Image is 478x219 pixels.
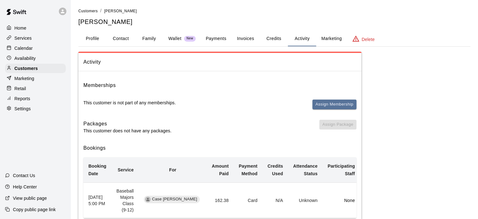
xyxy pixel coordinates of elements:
span: You don't have any packages [319,120,357,134]
p: Calendar [14,45,33,51]
a: Customers [5,64,66,73]
td: Baseball Majors Class (9-12) [111,182,139,218]
p: Delete [362,36,375,43]
p: View public page [13,195,47,201]
a: Marketing [5,74,66,83]
th: [DATE] 5:00 PM [83,182,111,218]
td: Unknown [288,182,323,218]
p: Contact Us [13,172,35,179]
a: Customers [78,8,98,13]
b: Service [118,167,134,172]
a: Calendar [5,43,66,53]
p: Services [14,35,32,41]
h5: [PERSON_NAME] [78,18,470,26]
p: This customer is not part of any memberships. [83,100,176,106]
table: simple table [83,157,360,218]
p: Customers [14,65,38,72]
p: Marketing [14,75,34,82]
p: Home [14,25,26,31]
p: Wallet [168,35,182,42]
b: Credits Used [267,164,283,176]
b: For [169,167,176,172]
td: Card [234,182,262,218]
button: Profile [78,31,107,46]
p: Help Center [13,184,37,190]
b: Booking Date [88,164,106,176]
button: Activity [288,31,316,46]
div: Case Wingfield [145,197,151,202]
b: Payment Method [239,164,257,176]
p: This customer does not have any packages. [83,128,172,134]
b: Participating Staff [328,164,355,176]
a: Services [5,33,66,43]
h6: Memberships [83,81,116,89]
li: / [100,8,102,14]
span: Customers [78,9,98,13]
p: Copy public page link [13,206,56,213]
b: Attendance Status [293,164,318,176]
button: Marketing [316,31,347,46]
b: Amount Paid [212,164,229,176]
p: None [328,197,355,204]
span: New [184,37,196,41]
a: Settings [5,104,66,113]
nav: breadcrumb [78,8,470,14]
td: 162.38 [207,182,234,218]
p: Availability [14,55,36,61]
h6: Bookings [83,144,357,152]
button: Credits [260,31,288,46]
td: N/A [262,182,288,218]
button: Family [135,31,163,46]
button: Assign Membership [312,100,357,109]
p: Settings [14,106,31,112]
span: [PERSON_NAME] [104,9,137,13]
button: Payments [201,31,231,46]
button: Contact [107,31,135,46]
a: Retail [5,84,66,93]
p: Retail [14,85,26,92]
span: Activity [83,58,357,66]
button: Invoices [231,31,260,46]
a: Home [5,23,66,33]
span: Case [PERSON_NAME] [149,196,200,202]
div: basic tabs example [78,31,470,46]
a: Reports [5,94,66,103]
h6: Packages [83,120,172,128]
a: Availability [5,54,66,63]
p: Reports [14,95,30,102]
